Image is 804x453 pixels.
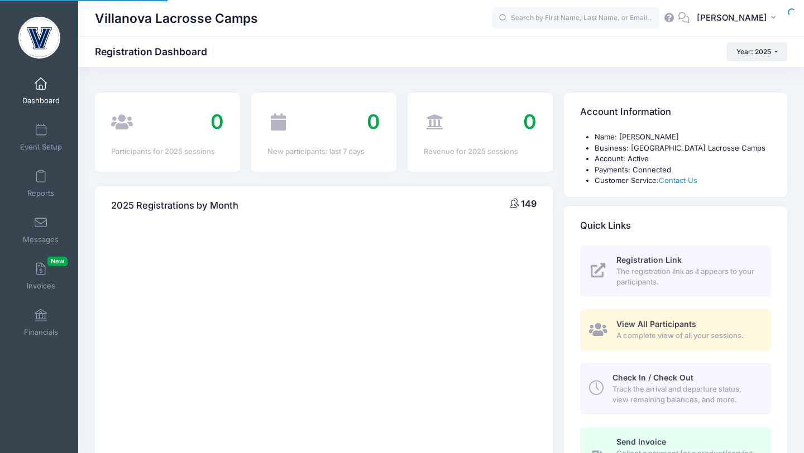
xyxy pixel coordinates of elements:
button: [PERSON_NAME] [690,6,787,31]
a: Contact Us [659,176,697,185]
span: Track the arrival and departure status, view remaining balances, and more. [612,384,758,406]
img: Villanova Lacrosse Camps [18,17,60,59]
span: [PERSON_NAME] [697,12,767,24]
span: Messages [23,235,59,244]
span: 0 [523,109,537,134]
span: The registration link as it appears to your participants. [616,266,758,288]
span: Invoices [27,281,55,291]
span: New [47,257,68,266]
a: View All Participants A complete view of all your sessions. [580,310,771,350]
a: Check In / Check Out Track the arrival and departure status, view remaining balances, and more. [580,363,771,414]
li: Business: [GEOGRAPHIC_DATA] Lacrosse Camps [595,143,771,154]
li: Customer Service: [595,175,771,186]
h1: Registration Dashboard [95,46,217,57]
h4: Quick Links [580,210,631,242]
a: Financials [15,303,68,342]
div: Participants for 2025 sessions [111,146,224,157]
h1: Villanova Lacrosse Camps [95,6,258,31]
a: Event Setup [15,118,68,157]
li: Payments: Connected [595,165,771,176]
button: Year: 2025 [726,42,787,61]
span: Reports [27,189,54,198]
span: Dashboard [22,96,60,105]
span: 0 [210,109,224,134]
div: Revenue for 2025 sessions [424,146,537,157]
span: View All Participants [616,319,696,329]
a: Messages [15,210,68,249]
input: Search by First Name, Last Name, or Email... [492,7,659,30]
span: Registration Link [616,255,682,264]
span: Financials [24,327,58,337]
span: Send Invoice [616,437,666,446]
li: Name: [PERSON_NAME] [595,132,771,143]
li: Account: Active [595,153,771,165]
span: A complete view of all your sessions. [616,330,758,341]
span: Check In / Check Out [612,373,693,382]
h4: 2025 Registrations by Month [111,190,238,221]
a: Registration Link The registration link as it appears to your participants. [580,245,771,297]
span: Year: 2025 [736,47,771,56]
h4: Account Information [580,97,671,128]
span: Event Setup [20,142,62,152]
span: 0 [367,109,380,134]
a: Dashboard [15,71,68,110]
div: New participants: last 7 days [267,146,380,157]
span: 149 [521,198,537,209]
a: InvoicesNew [15,257,68,296]
a: Reports [15,164,68,203]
